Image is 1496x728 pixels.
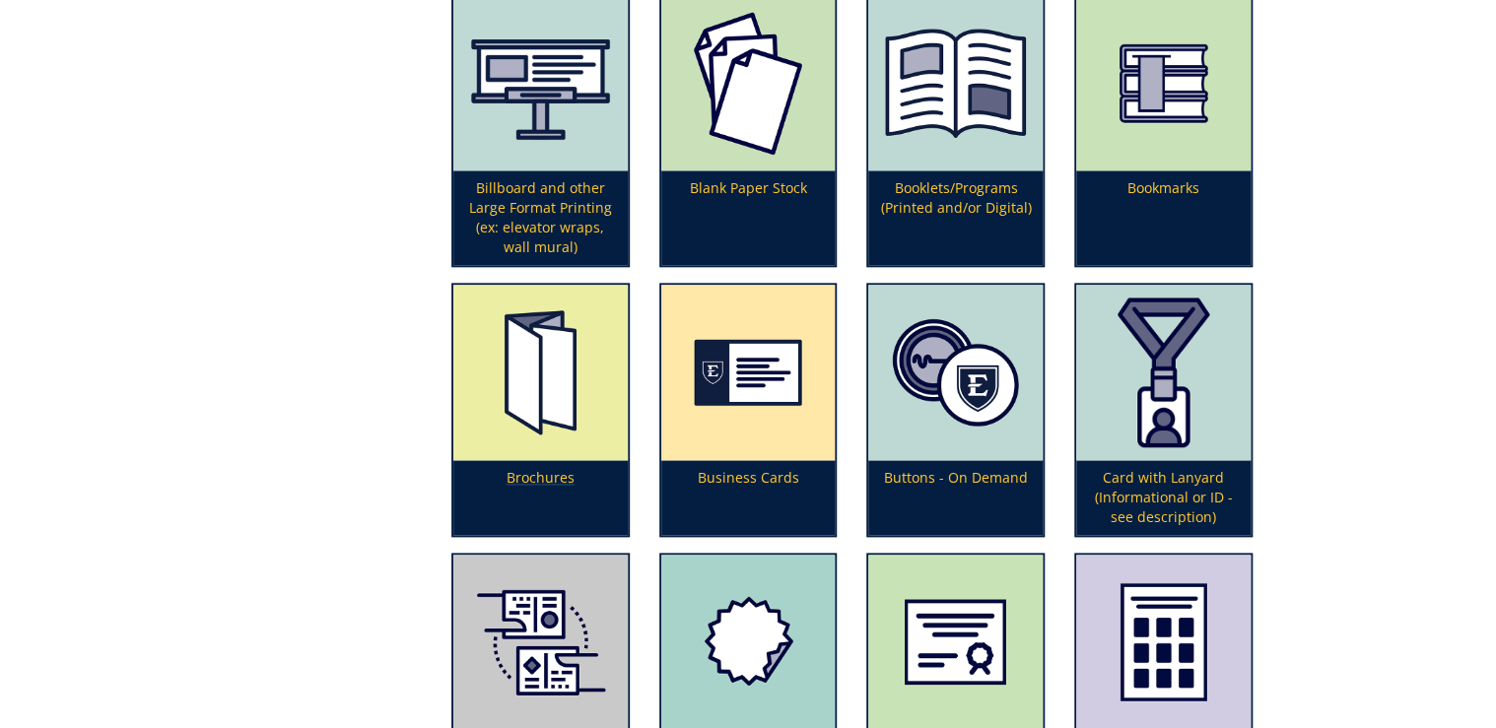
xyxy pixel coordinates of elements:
[1076,170,1251,265] p: Bookmarks
[868,170,1043,265] p: Booklets/Programs (Printed and/or Digital)
[661,460,836,535] p: Business Cards
[661,285,836,460] img: business%20cards-655684f769de13.42776325.png
[1076,285,1251,535] a: Card with Lanyard (Informational or ID - see description)
[453,285,628,535] a: Brochures
[661,170,836,265] p: Blank Paper Stock
[453,170,628,265] p: Billboard and other Large Format Printing (ex: elevator wraps, wall mural)
[661,285,836,535] a: Business Cards
[868,285,1043,535] a: Buttons - On Demand
[868,460,1043,535] p: Buttons - On Demand
[453,285,628,460] img: brochures-655684ddc17079.69539308.png
[868,285,1043,460] img: buttons-6556850c435158.61892814.png
[1076,460,1251,535] p: Card with Lanyard (Informational or ID - see description)
[453,460,628,535] p: Brochures
[1076,285,1251,460] img: card%20with%20lanyard-64d29bdf945cd3.52638038.png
